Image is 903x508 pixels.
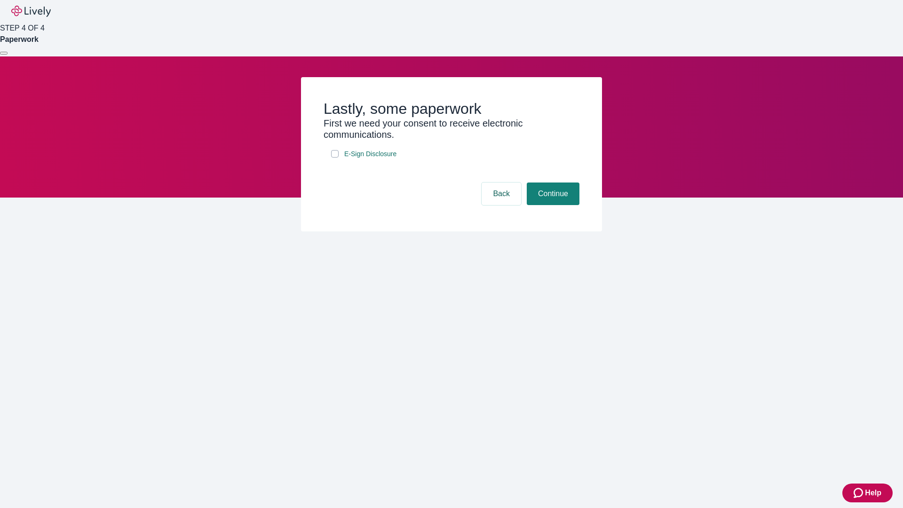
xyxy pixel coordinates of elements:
span: E-Sign Disclosure [344,149,396,159]
span: Help [865,487,881,499]
a: e-sign disclosure document [342,148,398,160]
img: Lively [11,6,51,17]
h2: Lastly, some paperwork [324,100,579,118]
svg: Zendesk support icon [854,487,865,499]
button: Continue [527,183,579,205]
button: Back [482,183,521,205]
button: Zendesk support iconHelp [842,484,893,502]
h3: First we need your consent to receive electronic communications. [324,118,579,140]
